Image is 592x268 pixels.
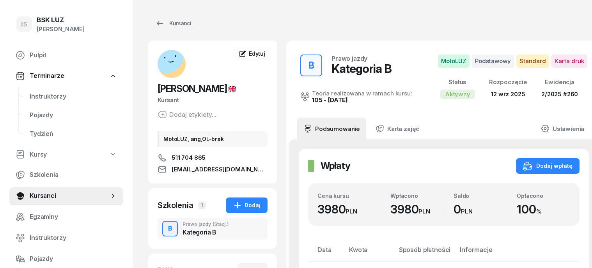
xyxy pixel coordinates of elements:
div: BSK LUZ [37,17,85,23]
h2: Wpłaty [321,160,350,172]
div: MotoLUZ, ang,OL-brak [158,131,268,147]
a: Kursanci [148,16,198,31]
span: Podstawowy [472,55,514,68]
button: MotoLUZPodstawowyStandardKarta druk [438,55,587,68]
span: 2/2025 #260 [541,90,578,98]
div: Ewidencja [541,77,578,87]
small: PLN [418,208,430,215]
span: Kursy [30,150,47,160]
span: [EMAIL_ADDRESS][DOMAIN_NAME] [172,165,268,174]
small: % [536,208,542,215]
small: PLN [461,208,473,215]
div: Wpłacono [390,192,444,199]
span: Pojazdy [30,110,117,120]
a: Ustawienia [535,118,590,139]
span: Instruktorzy [30,92,117,102]
div: B [305,58,317,73]
div: Kategoria B [183,229,229,235]
div: Saldo [454,192,507,199]
th: Sposób płatności [394,245,455,261]
div: 0 [454,202,507,217]
span: Karta druk [551,55,587,68]
small: PLN [346,208,357,215]
a: Szkolenia [9,166,123,184]
button: BPrawo jazdy(Stacj.)Kategoria B [158,218,268,240]
span: Tydzień [30,129,117,139]
a: Edytuj [233,47,271,61]
a: Podsumowanie [297,118,366,139]
a: Kursy [9,146,123,164]
div: Teoria realizowana w ramach kursu: [312,90,412,96]
div: Opłacono [517,192,570,199]
span: Terminarze [30,71,64,81]
span: Edytuj [249,50,265,57]
button: B [300,55,322,76]
span: IS [21,21,27,28]
div: Rozpoczęcie [489,77,527,87]
div: 3980 [317,202,381,217]
button: Dodaj wpłatę [516,158,580,174]
div: Prawo jazdy [331,55,367,62]
span: Pulpit [30,50,117,60]
div: Cena kursu [317,192,381,199]
div: 3980 [390,202,444,217]
span: Standard [516,55,549,68]
a: Terminarze [9,67,123,85]
div: Kursant [158,95,268,105]
a: Egzaminy [9,208,123,226]
div: Dodaj [233,201,261,210]
a: 511 704 865 [158,153,268,162]
span: 511 704 865 [172,153,206,162]
div: [PERSON_NAME] [37,24,85,34]
a: Instruktorzy [23,87,123,106]
a: Tydzień [23,125,123,143]
span: Pojazdy [30,254,117,264]
a: Karta zajęć [369,118,425,139]
div: Kursanci [155,19,191,28]
button: B [162,221,178,236]
span: Szkolenia [30,170,117,180]
th: Informacje [455,245,521,261]
th: Data [308,245,344,261]
span: MotoLUZ [438,55,470,68]
a: Instruktorzy [9,229,123,247]
a: Pulpit [9,46,123,65]
span: (Stacj.) [213,222,229,227]
span: Kursanci [30,191,109,201]
button: Dodaj etykiety... [158,110,216,119]
span: [PERSON_NAME] [158,83,236,94]
th: Kwota [344,245,394,261]
span: Egzaminy [30,212,117,222]
div: 100 [517,202,570,217]
div: Status [440,77,475,87]
a: 105 - [DATE] [312,96,348,104]
span: 12 wrz 2025 [491,90,525,98]
span: Instruktorzy [30,233,117,243]
div: Dodaj wpłatę [523,161,573,171]
button: Dodaj [226,197,268,213]
a: [EMAIL_ADDRESS][DOMAIN_NAME] [158,165,268,174]
a: Pojazdy [23,106,123,125]
div: Szkolenia [158,200,193,211]
span: 1 [198,201,206,209]
div: Kategoria B [331,62,392,76]
div: Aktywny [440,90,475,99]
div: B [165,222,175,235]
a: Kursanci [9,187,123,205]
div: Prawo jazdy [183,222,229,227]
